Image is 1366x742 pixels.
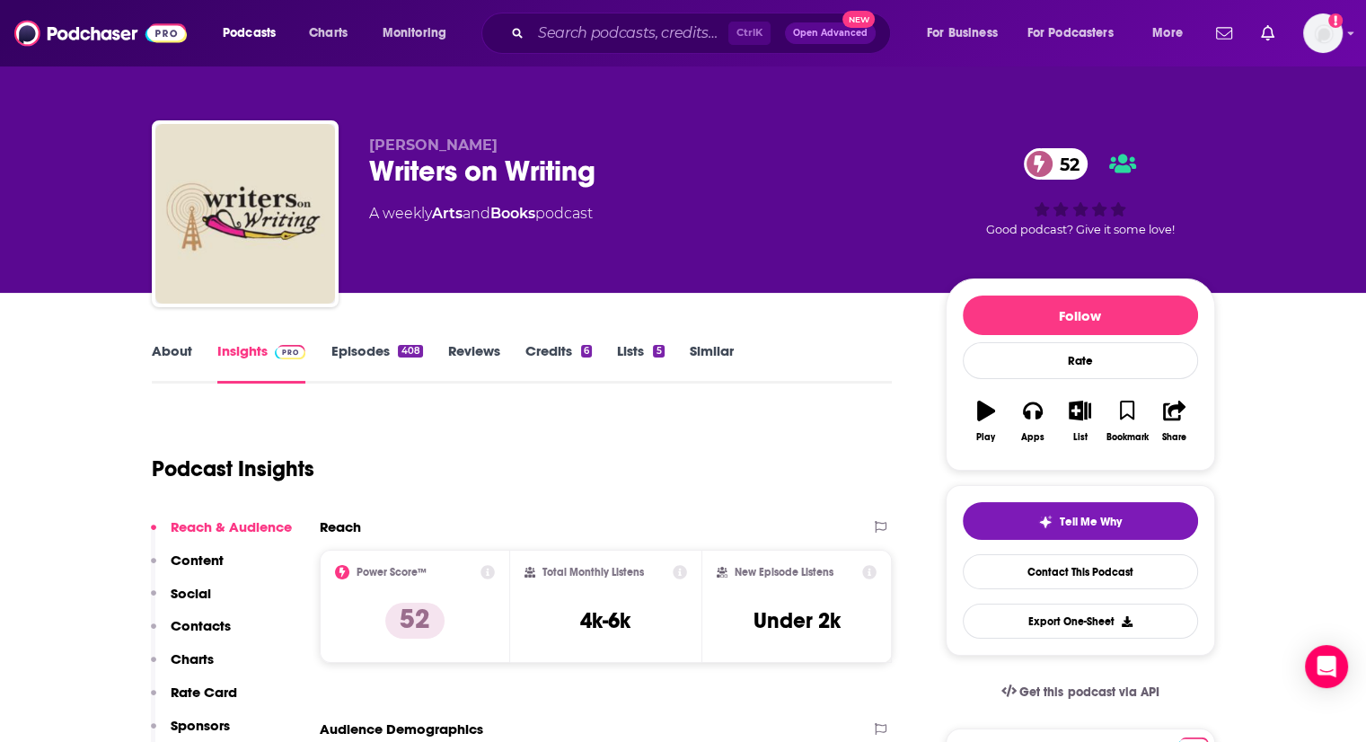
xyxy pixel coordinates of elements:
button: Social [151,585,211,618]
button: Reach & Audience [151,518,292,552]
span: Good podcast? Give it some love! [986,223,1175,236]
span: For Business [927,21,998,46]
h2: Audience Demographics [320,720,483,738]
p: Charts [171,650,214,667]
a: About [152,342,192,384]
button: Bookmark [1104,389,1150,454]
button: open menu [1016,19,1140,48]
div: 52Good podcast? Give it some love! [946,137,1215,248]
button: Show profile menu [1303,13,1343,53]
button: Contacts [151,617,231,650]
p: Contacts [171,617,231,634]
h2: Total Monthly Listens [542,566,644,579]
img: Podchaser Pro [275,345,306,359]
div: Play [976,432,995,443]
a: 52 [1024,148,1088,180]
div: 5 [653,345,664,358]
button: Content [151,552,224,585]
span: New [842,11,875,28]
a: Charts [297,19,358,48]
img: Podchaser - Follow, Share and Rate Podcasts [14,16,187,50]
button: Apps [1009,389,1056,454]
button: tell me why sparkleTell Me Why [963,502,1198,540]
svg: Add a profile image [1328,13,1343,28]
button: Open AdvancedNew [785,22,876,44]
div: A weekly podcast [369,203,593,225]
h2: Power Score™ [357,566,427,579]
button: List [1056,389,1103,454]
p: Sponsors [171,717,230,734]
p: Social [171,585,211,602]
span: Charts [309,21,348,46]
a: Show notifications dropdown [1254,18,1282,49]
div: Search podcasts, credits, & more... [498,13,908,54]
a: Show notifications dropdown [1209,18,1239,49]
span: Get this podcast via API [1019,685,1159,700]
span: More [1152,21,1183,46]
span: Monitoring [383,21,446,46]
button: open menu [370,19,470,48]
p: 52 [385,603,445,639]
h3: 4k-6k [580,607,630,634]
button: Rate Card [151,684,237,717]
img: User Profile [1303,13,1343,53]
div: 408 [398,345,422,358]
button: Export One-Sheet [963,604,1198,639]
a: Lists5 [617,342,664,384]
a: Reviews [448,342,500,384]
span: [PERSON_NAME] [369,137,498,154]
a: Contact This Podcast [963,554,1198,589]
div: Apps [1021,432,1044,443]
a: Arts [432,205,463,222]
button: Play [963,389,1009,454]
span: For Podcasters [1027,21,1114,46]
button: open menu [914,19,1020,48]
span: Podcasts [223,21,276,46]
img: Writers on Writing [155,124,335,304]
span: Tell Me Why [1060,515,1122,529]
input: Search podcasts, credits, & more... [531,19,728,48]
span: Open Advanced [793,29,868,38]
div: Open Intercom Messenger [1305,645,1348,688]
a: Credits6 [525,342,592,384]
h2: New Episode Listens [735,566,833,579]
h1: Podcast Insights [152,455,314,482]
a: Get this podcast via API [987,670,1174,714]
div: List [1073,432,1088,443]
img: tell me why sparkle [1038,515,1053,529]
a: Similar [690,342,734,384]
div: 6 [581,345,592,358]
span: and [463,205,490,222]
h3: Under 2k [754,607,841,634]
h2: Reach [320,518,361,535]
a: Episodes408 [330,342,422,384]
span: Logged in as ereardon [1303,13,1343,53]
p: Reach & Audience [171,518,292,535]
button: open menu [210,19,299,48]
a: Books [490,205,535,222]
div: Rate [963,342,1198,379]
span: Ctrl K [728,22,771,45]
div: Bookmark [1106,432,1148,443]
button: Share [1150,389,1197,454]
span: 52 [1042,148,1088,180]
a: InsightsPodchaser Pro [217,342,306,384]
div: Share [1162,432,1186,443]
p: Content [171,552,224,569]
button: Charts [151,650,214,684]
button: open menu [1140,19,1205,48]
p: Rate Card [171,684,237,701]
button: Follow [963,296,1198,335]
